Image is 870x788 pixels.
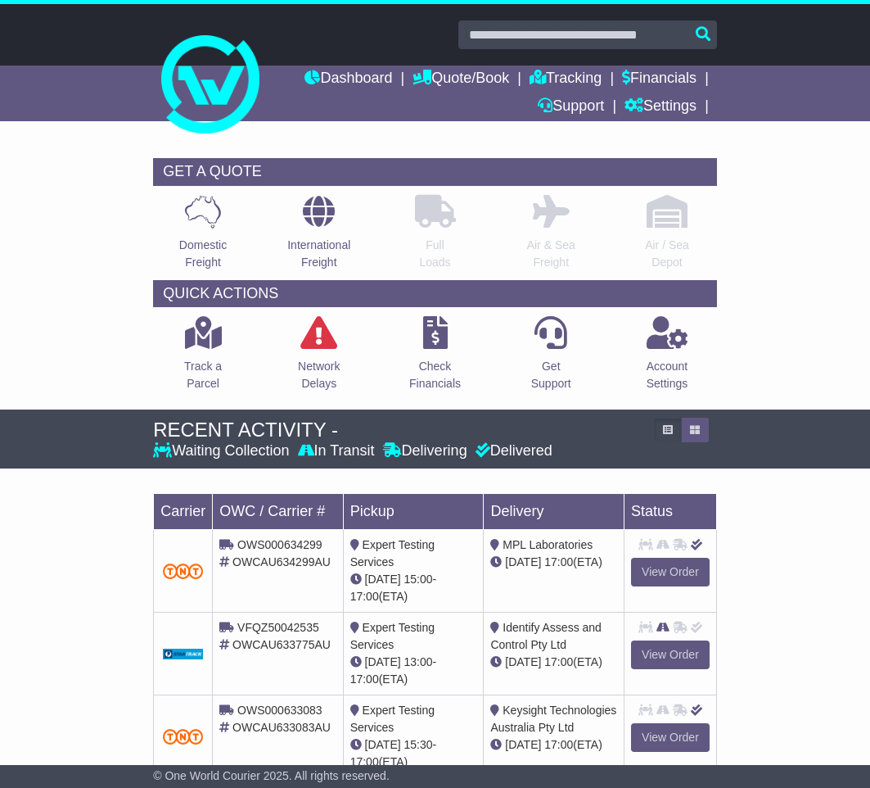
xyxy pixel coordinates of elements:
[409,358,461,392] p: Check Financials
[154,493,213,529] td: Carrier
[404,573,433,586] span: 15:00
[343,493,484,529] td: Pickup
[531,358,571,392] p: Get Support
[646,315,689,401] a: AccountSettings
[294,442,379,460] div: In Transit
[350,571,477,605] div: - (ETA)
[544,655,573,668] span: 17:00
[237,704,322,717] span: OWS000633083
[624,93,696,121] a: Settings
[232,638,331,651] span: OWCAU633775AU
[544,738,573,751] span: 17:00
[538,93,604,121] a: Support
[304,66,392,93] a: Dashboard
[213,493,343,529] td: OWC / Carrier #
[297,315,340,401] a: NetworkDelays
[365,738,401,751] span: [DATE]
[298,358,340,392] p: Network Delays
[490,736,617,754] div: (ETA)
[178,194,228,280] a: DomesticFreight
[408,315,462,401] a: CheckFinancials
[415,237,456,271] p: Full Loads
[505,738,541,751] span: [DATE]
[232,555,331,568] span: OWCAU634299AU
[624,493,717,529] td: Status
[412,66,509,93] a: Quote/Book
[163,729,204,744] img: TNT_Domestic.png
[490,554,617,571] div: (ETA)
[530,315,572,401] a: GetSupport
[184,358,222,392] p: Track a Parcel
[153,769,390,782] span: © One World Courier 2025. All rights reserved.
[484,493,624,529] td: Delivery
[350,621,435,651] span: Expert Testing Services
[471,442,552,460] div: Delivered
[153,158,717,186] div: GET A QUOTE
[350,673,379,686] span: 17:00
[490,654,617,671] div: (ETA)
[287,237,350,271] p: International Freight
[153,419,646,442] div: RECENT ACTIVITY -
[237,621,319,634] span: VFQZ50042535
[645,237,689,271] p: Air / Sea Depot
[350,654,477,688] div: - (ETA)
[527,237,575,271] p: Air & Sea Freight
[530,66,602,93] a: Tracking
[490,704,616,734] span: Keysight Technologies Australia Pty Ltd
[350,736,477,771] div: - (ETA)
[631,558,710,586] a: View Order
[404,655,433,668] span: 13:00
[490,621,602,651] span: Identify Assess and Control Pty Ltd
[350,704,435,734] span: Expert Testing Services
[350,538,435,568] span: Expert Testing Services
[365,573,401,586] span: [DATE]
[622,66,696,93] a: Financials
[505,655,541,668] span: [DATE]
[350,755,379,768] span: 17:00
[544,555,573,568] span: 17:00
[365,655,401,668] span: [DATE]
[153,280,717,308] div: QUICK ACTIONS
[631,723,710,752] a: View Order
[503,538,593,551] span: MPL Laboratories
[631,641,710,669] a: View Order
[286,194,351,280] a: InternationalFreight
[163,649,204,659] img: GetCarrierServiceDarkLogo
[153,442,293,460] div: Waiting Collection
[505,555,541,568] span: [DATE]
[232,721,331,734] span: OWCAU633083AU
[647,358,688,392] p: Account Settings
[237,538,322,551] span: OWS000634299
[404,738,433,751] span: 15:30
[163,564,204,578] img: TNT_Domestic.png
[179,237,227,271] p: Domestic Freight
[183,315,223,401] a: Track aParcel
[379,442,471,460] div: Delivering
[350,590,379,603] span: 17:00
